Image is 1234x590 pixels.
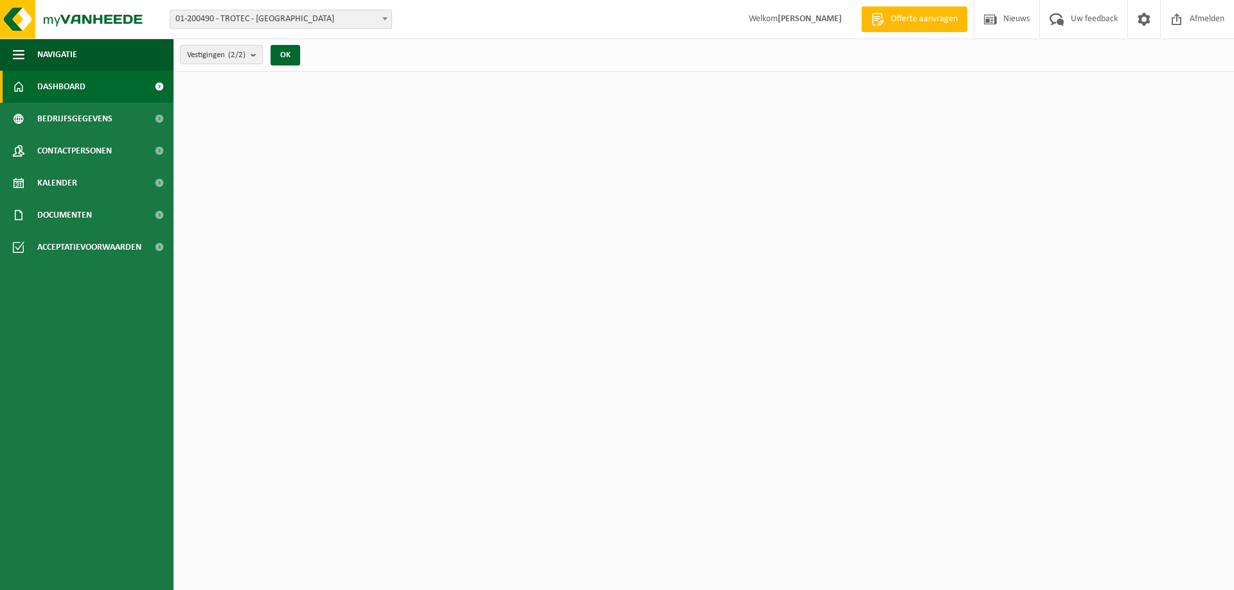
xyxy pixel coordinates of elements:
span: Bedrijfsgegevens [37,103,112,135]
span: 01-200490 - TROTEC - VEURNE [170,10,391,28]
button: Vestigingen(2/2) [180,45,263,64]
strong: [PERSON_NAME] [778,14,842,24]
span: Acceptatievoorwaarden [37,231,141,263]
count: (2/2) [228,51,246,59]
span: Kalender [37,167,77,199]
span: Documenten [37,199,92,231]
span: Vestigingen [187,46,246,65]
span: Navigatie [37,39,77,71]
button: OK [271,45,300,65]
span: 01-200490 - TROTEC - VEURNE [170,10,392,29]
span: Contactpersonen [37,135,112,167]
span: Offerte aanvragen [888,13,961,26]
a: Offerte aanvragen [861,6,967,32]
span: Dashboard [37,71,85,103]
